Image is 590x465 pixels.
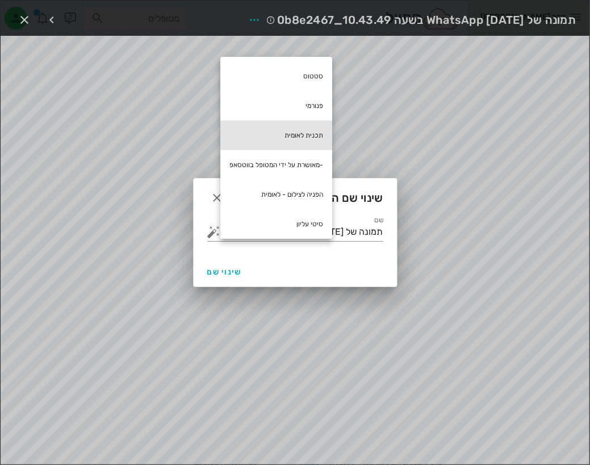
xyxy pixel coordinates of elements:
div: -מאושרת על ידי המטופל בווטסאפ [220,150,332,180]
span: שינוי שם [207,267,242,277]
div: פנורמי [220,91,332,121]
div: הפניה לצילום - לאומית [220,180,332,209]
label: שם [374,216,383,225]
div: סטטוס [220,61,332,91]
div: שינוי שם הקובץ [194,178,397,214]
div: תכנית לאומית [220,121,332,150]
button: שינוי שם [203,261,246,282]
div: סיטי עליון [220,209,332,239]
